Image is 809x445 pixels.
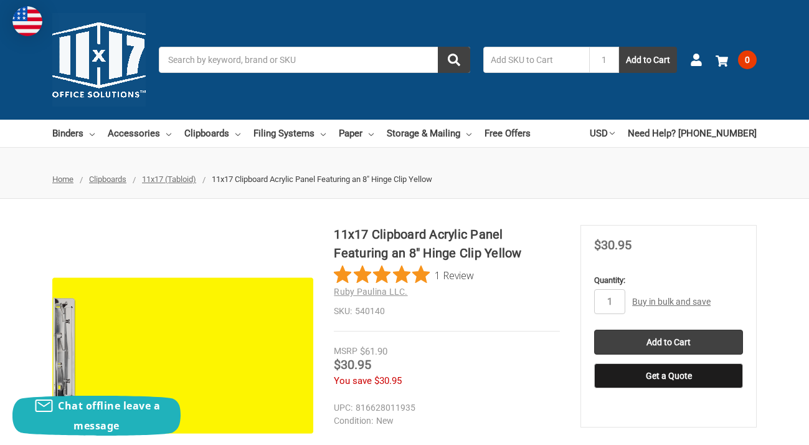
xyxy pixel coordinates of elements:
span: 1 Review [435,266,474,284]
div: MSRP [334,345,357,358]
a: Free Offers [485,120,531,147]
h1: 11x17 Clipboard Acrylic Panel Featuring an 8" Hinge Clip Yellow [334,225,560,262]
a: Clipboards [184,120,240,147]
a: Buy in bulk and save [632,297,711,307]
a: USD [590,120,615,147]
a: Accessories [108,120,171,147]
dd: New [334,414,554,428]
a: Clipboards [89,175,126,184]
span: 11x17 Clipboard Acrylic Panel Featuring an 8" Hinge Clip Yellow [212,175,432,184]
img: duty and tax information for United States [12,6,42,36]
a: Filing Systems [253,120,326,147]
span: Chat offline leave a message [58,399,160,433]
input: Add SKU to Cart [483,47,589,73]
span: $30.95 [334,357,371,372]
a: Ruby Paulina LLC. [334,287,407,297]
dd: 540140 [334,305,560,318]
button: Chat offline leave a message [12,396,181,436]
a: Need Help? [PHONE_NUMBER] [628,120,757,147]
dt: SKU: [334,305,352,318]
input: Search by keyword, brand or SKU [159,47,470,73]
dt: Condition: [334,414,373,428]
a: Storage & Mailing [387,120,471,147]
dt: UPC: [334,401,352,414]
button: Add to Cart [619,47,677,73]
a: Paper [339,120,374,147]
button: Rated 5 out of 5 stars from 1 reviews. Jump to reviews. [334,266,474,284]
a: Home [52,175,73,184]
button: Get a Quote [594,363,743,388]
label: Quantity: [594,274,743,287]
span: $61.90 [360,346,387,357]
dd: 816628011935 [334,401,554,414]
iframe: Google Customer Reviews [706,411,809,445]
span: $30.95 [374,375,402,386]
img: 11x17.com [52,13,146,107]
span: 0 [738,50,757,69]
input: Add to Cart [594,330,743,355]
a: 0 [716,44,757,76]
span: $30.95 [594,237,632,252]
span: You save [334,375,372,386]
a: 11x17 (Tabloid) [142,175,196,184]
a: Binders [52,120,95,147]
